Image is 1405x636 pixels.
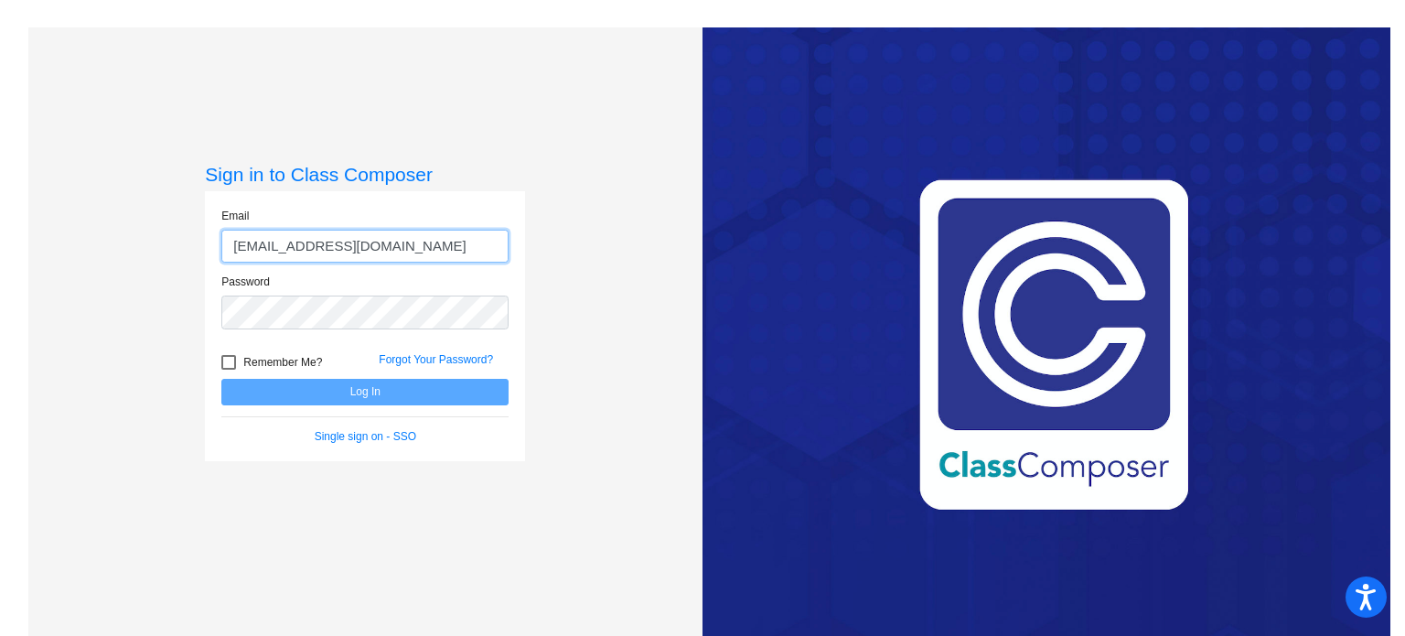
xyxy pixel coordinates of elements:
[243,351,322,373] span: Remember Me?
[221,208,249,224] label: Email
[221,274,270,290] label: Password
[315,430,416,443] a: Single sign on - SSO
[379,353,493,366] a: Forgot Your Password?
[205,163,525,186] h3: Sign in to Class Composer
[221,379,509,405] button: Log In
